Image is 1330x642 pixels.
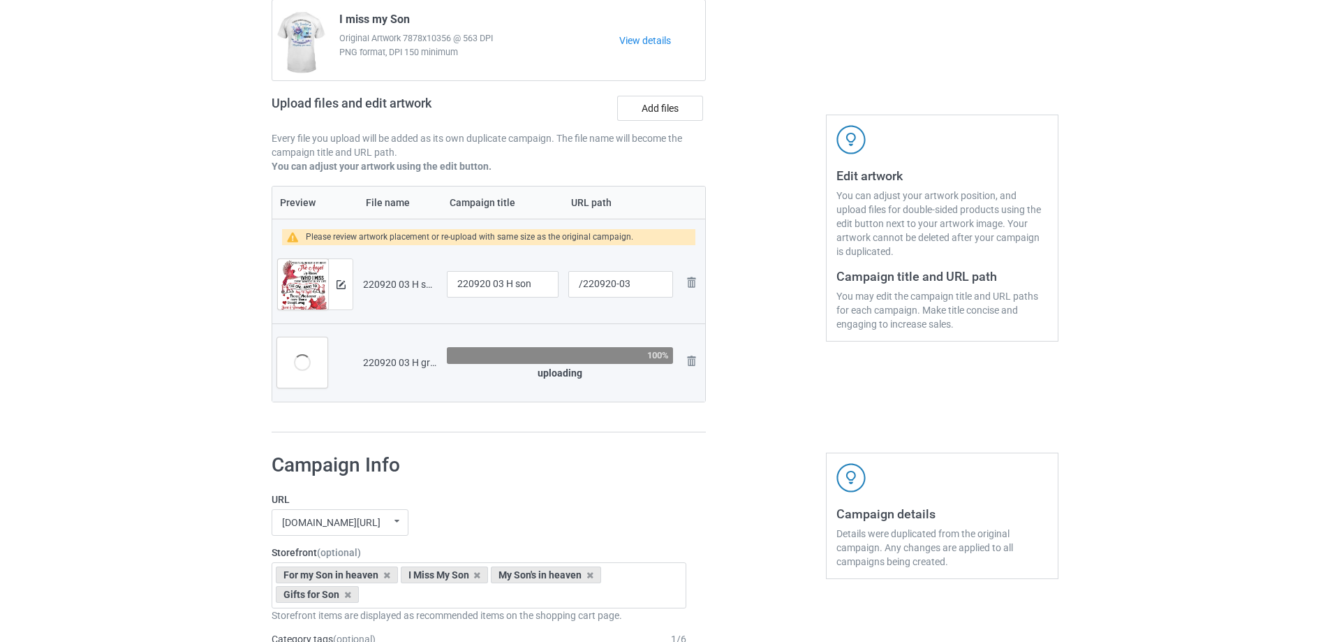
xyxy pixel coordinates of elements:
label: URL [272,493,686,506]
h3: Edit artwork [836,168,1048,184]
label: Storefront [272,546,686,560]
b: You can adjust your artwork using the edit button. [272,161,492,172]
img: svg+xml;base64,PD94bWwgdmVyc2lvbj0iMS4wIiBlbmNvZGluZz0iVVRGLTgiPz4KPHN2ZyB3aWR0aD0iMjhweCIgaGVpZ2... [683,274,700,291]
div: uploading [447,366,673,380]
label: Add files [617,96,703,121]
span: PNG format, DPI 150 minimum [339,45,619,59]
img: svg+xml;base64,PD94bWwgdmVyc2lvbj0iMS4wIiBlbmNvZGluZz0iVVRGLTgiPz4KPHN2ZyB3aWR0aD0iMjhweCIgaGVpZ2... [683,353,700,370]
div: I Miss My Son [401,567,489,583]
div: [DOMAIN_NAME][URL] [282,518,380,527]
h1: Campaign Info [272,453,686,478]
div: 220920 03 H son.png [363,277,437,291]
img: warning [287,232,306,242]
div: You can adjust your artwork position, and upload files for double-sided products using the edit b... [836,189,1048,258]
th: Campaign title [442,187,563,219]
img: svg+xml;base64,PD94bWwgdmVyc2lvbj0iMS4wIiBlbmNvZGluZz0iVVRGLTgiPz4KPHN2ZyB3aWR0aD0iNDJweCIgaGVpZ2... [836,125,866,154]
span: (optional) [317,547,361,558]
span: I miss my Son [339,13,410,31]
th: Preview [272,187,358,219]
a: View details [619,34,705,48]
div: Please review artwork placement or re-upload with same size as the original campaign. [306,229,633,245]
div: Gifts for Son [276,586,359,603]
div: Storefront items are displayed as recommended items on the shopping cart page. [272,608,686,622]
p: Every file you upload will be added as its own duplicate campaign. The file name will become the ... [272,131,706,159]
div: You may edit the campaign title and URL paths for each campaign. Make title concise and engaging ... [836,289,1048,331]
div: For my Son in heaven [276,567,398,583]
span: Original Artwork 7878x10356 @ 563 DPI [339,31,619,45]
div: 220920 03 H grandson.png [363,356,437,370]
div: 100% [647,351,669,360]
h3: Campaign details [836,506,1048,522]
th: URL path [563,187,678,219]
img: original.png [278,259,328,323]
img: svg+xml;base64,PD94bWwgdmVyc2lvbj0iMS4wIiBlbmNvZGluZz0iVVRGLTgiPz4KPHN2ZyB3aWR0aD0iMTRweCIgaGVpZ2... [337,280,346,289]
img: svg+xml;base64,PD94bWwgdmVyc2lvbj0iMS4wIiBlbmNvZGluZz0iVVRGLTgiPz4KPHN2ZyB3aWR0aD0iNDJweCIgaGVpZ2... [836,463,866,493]
h2: Upload files and edit artwork [272,96,532,122]
div: Details were duplicated from the original campaign. Any changes are applied to all campaigns bein... [836,527,1048,569]
h3: Campaign title and URL path [836,268,1048,284]
th: File name [358,187,442,219]
div: My Son's in heaven [491,567,601,583]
